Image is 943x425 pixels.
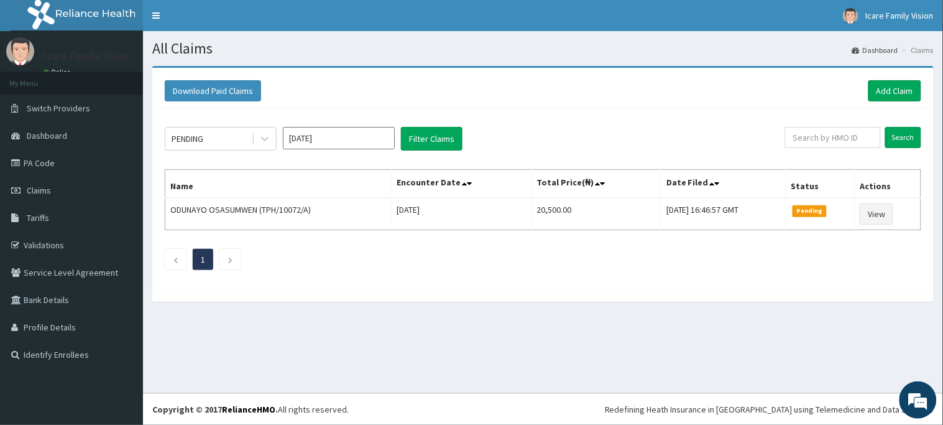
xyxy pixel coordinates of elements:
[392,198,531,230] td: [DATE]
[843,8,858,24] img: User Image
[165,170,392,198] th: Name
[793,205,827,217] span: Pending
[44,68,73,77] a: Online
[27,130,67,141] span: Dashboard
[866,10,934,21] span: Icare Family Vision
[661,170,786,198] th: Date Filed
[6,37,34,65] img: User Image
[173,254,178,265] a: Previous page
[852,45,898,55] a: Dashboard
[661,198,786,230] td: [DATE] 16:46:57 GMT
[228,254,233,265] a: Next page
[204,6,234,36] div: Minimize live chat window
[222,404,275,415] a: RelianceHMO
[65,70,209,86] div: Chat with us now
[401,127,462,151] button: Filter Claims
[172,133,203,145] div: PENDING
[152,404,278,415] strong: Copyright © 2017 .
[165,80,261,101] button: Download Paid Claims
[531,198,661,230] td: 20,500.00
[72,131,172,257] span: We're online!
[786,170,855,198] th: Status
[165,198,392,230] td: ODUNAYO OSASUMWEN (TPH/10072/A)
[283,127,395,149] input: Select Month and Year
[899,45,934,55] li: Claims
[23,62,50,93] img: d_794563401_company_1708531726252_794563401
[855,170,921,198] th: Actions
[27,212,49,223] span: Tariffs
[860,203,893,225] a: View
[531,170,661,198] th: Total Price(₦)
[44,50,132,62] p: Icare Family Vision
[201,254,205,265] a: Page 1 is your current page
[27,185,51,196] span: Claims
[27,103,90,114] span: Switch Providers
[6,289,237,332] textarea: Type your message and hit 'Enter'
[605,403,934,416] div: Redefining Heath Insurance in [GEOGRAPHIC_DATA] using Telemedicine and Data Science!
[143,393,943,425] footer: All rights reserved.
[392,170,531,198] th: Encounter Date
[885,127,921,148] input: Search
[785,127,881,148] input: Search by HMO ID
[868,80,921,101] a: Add Claim
[152,40,934,57] h1: All Claims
